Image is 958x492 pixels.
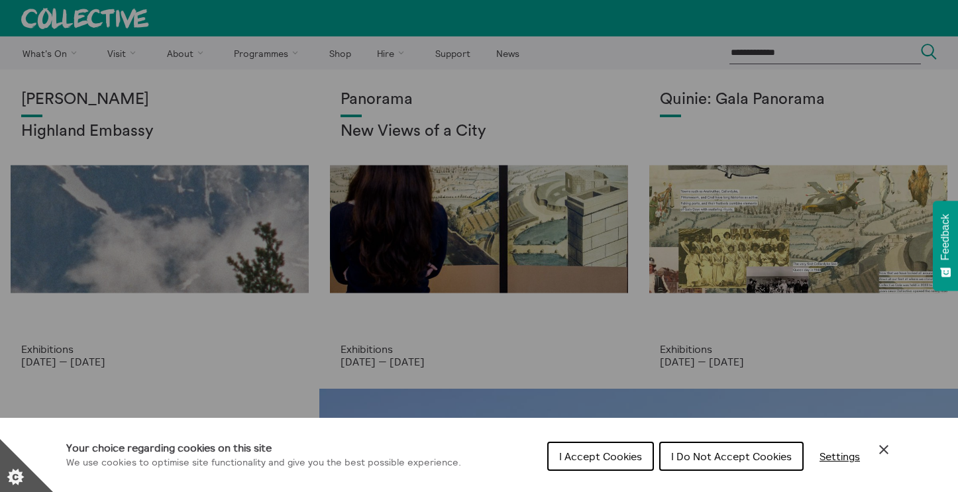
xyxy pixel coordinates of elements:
[66,440,461,456] h1: Your choice regarding cookies on this site
[933,201,958,291] button: Feedback - Show survey
[820,450,860,463] span: Settings
[809,443,871,469] button: Settings
[559,450,642,463] span: I Accept Cookies
[547,442,654,471] button: I Accept Cookies
[876,442,892,458] button: Close Cookie Control
[671,450,792,463] span: I Do Not Accept Cookies
[659,442,804,471] button: I Do Not Accept Cookies
[939,214,951,260] span: Feedback
[66,456,461,470] p: We use cookies to optimise site functionality and give you the best possible experience.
